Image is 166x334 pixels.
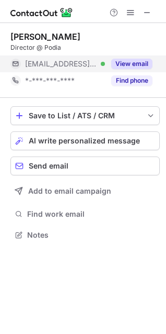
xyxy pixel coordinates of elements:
[29,137,140,145] span: AI write personalized message
[10,228,160,242] button: Notes
[10,6,73,19] img: ContactOut v5.3.10
[111,75,152,86] button: Reveal Button
[10,131,160,150] button: AI write personalized message
[28,187,111,195] span: Add to email campaign
[10,31,80,42] div: [PERSON_NAME]
[10,157,160,175] button: Send email
[10,182,160,201] button: Add to email campaign
[27,209,156,219] span: Find work email
[29,162,68,170] span: Send email
[111,59,152,69] button: Reveal Button
[10,43,160,52] div: Director @ Podia
[10,106,160,125] button: save-profile-one-click
[29,112,141,120] div: Save to List / ATS / CRM
[27,230,156,240] span: Notes
[10,207,160,221] button: Find work email
[25,59,97,69] span: [EMAIL_ADDRESS][DOMAIN_NAME]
